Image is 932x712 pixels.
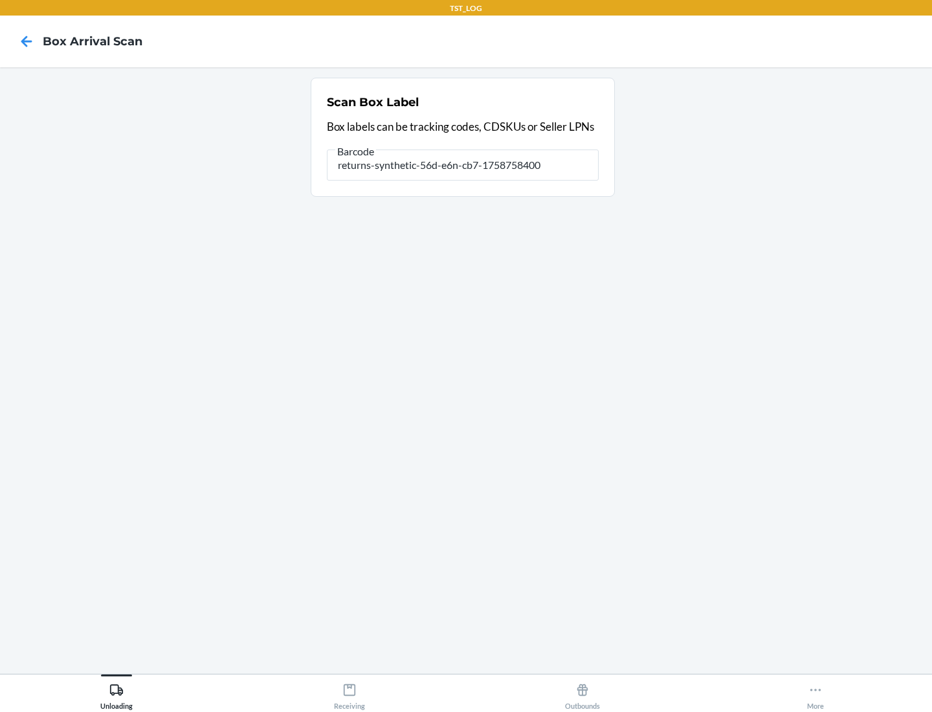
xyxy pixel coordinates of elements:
h4: Box Arrival Scan [43,33,142,50]
span: Barcode [335,145,376,158]
button: Receiving [233,674,466,710]
div: Receiving [334,678,365,710]
button: Outbounds [466,674,699,710]
p: Box labels can be tracking codes, CDSKUs or Seller LPNs [327,118,599,135]
div: Unloading [100,678,133,710]
div: Outbounds [565,678,600,710]
p: TST_LOG [450,3,482,14]
input: Barcode [327,150,599,181]
h2: Scan Box Label [327,94,419,111]
div: More [807,678,824,710]
button: More [699,674,932,710]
